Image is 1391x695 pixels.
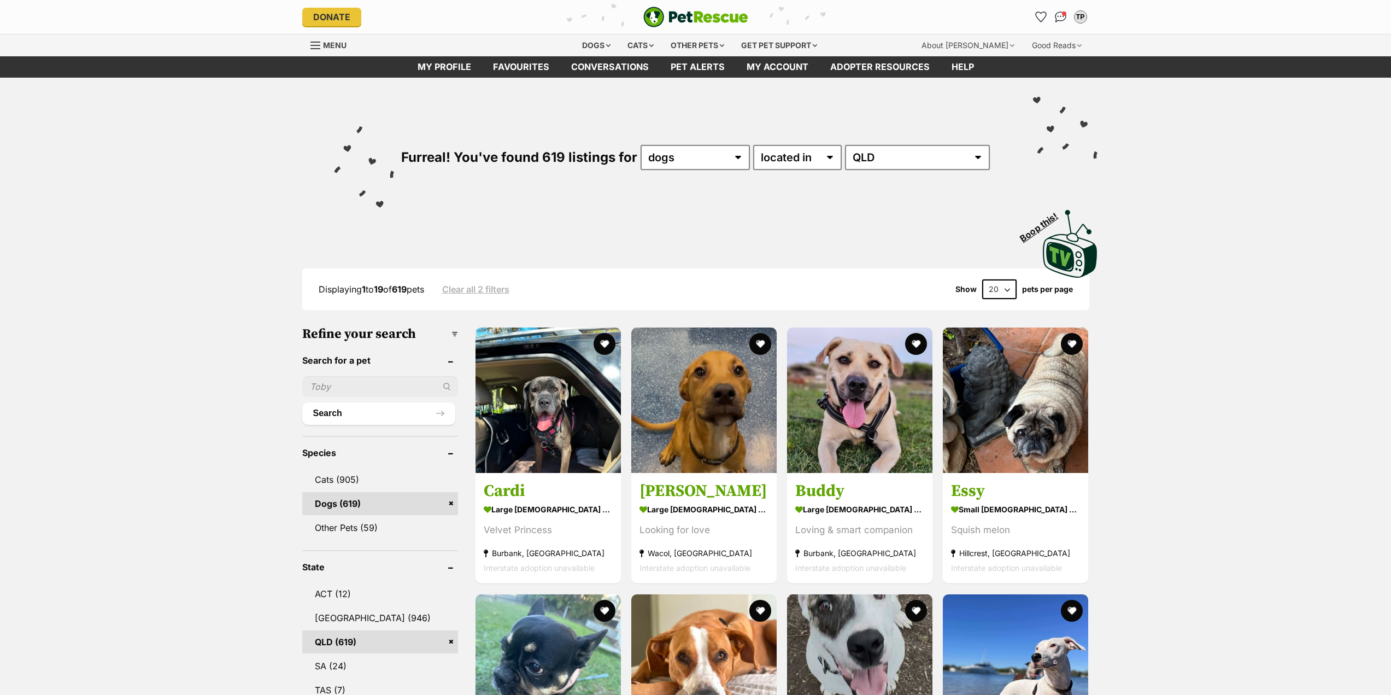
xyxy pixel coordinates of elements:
[484,502,613,518] strong: large [DEMOGRAPHIC_DATA] Dog
[484,523,613,538] div: Velvet Princess
[631,473,777,584] a: [PERSON_NAME] large [DEMOGRAPHIC_DATA] Dog Looking for love Wacol, [GEOGRAPHIC_DATA] Interstate a...
[643,7,748,27] a: PetRescue
[943,328,1088,473] img: Essy - Pug Dog
[374,284,383,295] strong: 19
[795,481,924,502] h3: Buddy
[1055,11,1066,22] img: chat-41dd97257d64d25036548639549fe6c8038ab92f7586957e7f3b1b290dea8141.svg
[442,284,509,294] a: Clear all 2 filters
[733,34,825,56] div: Get pet support
[787,473,932,584] a: Buddy large [DEMOGRAPHIC_DATA] Dog Loving & smart companion Burbank, [GEOGRAPHIC_DATA] Interstate...
[639,481,768,502] h3: [PERSON_NAME]
[1061,333,1083,355] button: favourite
[302,326,458,342] h3: Refine your search
[362,284,366,295] strong: 1
[819,56,941,78] a: Adopter resources
[302,516,458,539] a: Other Pets (59)
[1061,600,1083,622] button: favourite
[392,284,407,295] strong: 619
[643,7,748,27] img: logo-e224e6f780fb5917bec1dbf3a21bbac754714ae5b6737aabdf751b685950b380.svg
[594,333,615,355] button: favourite
[302,492,458,515] a: Dogs (619)
[905,600,927,622] button: favourite
[1075,11,1086,22] div: TP
[951,564,1062,573] span: Interstate adoption unavailable
[749,600,771,622] button: favourite
[1022,285,1073,294] label: pets per page
[639,523,768,538] div: Looking for love
[1032,8,1089,26] ul: Account quick links
[951,481,1080,502] h3: Essy
[1043,210,1097,278] img: PetRescue TV logo
[639,502,768,518] strong: large [DEMOGRAPHIC_DATA] Dog
[639,564,750,573] span: Interstate adoption unavailable
[1032,8,1050,26] a: Favourites
[560,56,660,78] a: conversations
[955,285,977,294] span: Show
[795,546,924,561] strong: Burbank, [GEOGRAPHIC_DATA]
[1018,204,1068,243] span: Boop this!
[407,56,482,78] a: My profile
[302,562,458,572] header: State
[302,606,458,629] a: [GEOGRAPHIC_DATA] (946)
[302,630,458,653] a: QLD (619)
[1052,8,1070,26] a: Conversations
[302,8,361,26] a: Donate
[795,523,924,538] div: Loving & smart companion
[574,34,618,56] div: Dogs
[594,600,615,622] button: favourite
[476,473,621,584] a: Cardi large [DEMOGRAPHIC_DATA] Dog Velvet Princess Burbank, [GEOGRAPHIC_DATA] Interstate adoption...
[319,284,424,295] span: Displaying to of pets
[663,34,732,56] div: Other pets
[302,655,458,678] a: SA (24)
[323,40,347,50] span: Menu
[302,468,458,491] a: Cats (905)
[484,564,595,573] span: Interstate adoption unavailable
[302,448,458,458] header: Species
[484,481,613,502] h3: Cardi
[943,473,1088,584] a: Essy small [DEMOGRAPHIC_DATA] Dog Squish melon Hillcrest, [GEOGRAPHIC_DATA] Interstate adoption u...
[951,546,1080,561] strong: Hillcrest, [GEOGRAPHIC_DATA]
[1024,34,1089,56] div: Good Reads
[749,333,771,355] button: favourite
[905,333,927,355] button: favourite
[787,328,932,473] img: Buddy - Labrador Dog
[302,402,455,424] button: Search
[310,34,354,54] a: Menu
[795,564,906,573] span: Interstate adoption unavailable
[951,523,1080,538] div: Squish melon
[951,502,1080,518] strong: small [DEMOGRAPHIC_DATA] Dog
[1043,200,1097,280] a: Boop this!
[1072,8,1089,26] button: My account
[660,56,736,78] a: Pet alerts
[302,376,458,397] input: Toby
[914,34,1022,56] div: About [PERSON_NAME]
[736,56,819,78] a: My account
[302,355,458,365] header: Search for a pet
[401,149,637,165] span: Furreal! You've found 619 listings for
[795,502,924,518] strong: large [DEMOGRAPHIC_DATA] Dog
[639,546,768,561] strong: Wacol, [GEOGRAPHIC_DATA]
[476,328,621,473] img: Cardi - Neapolitan Mastiff Dog
[302,582,458,605] a: ACT (12)
[482,56,560,78] a: Favourites
[484,546,613,561] strong: Burbank, [GEOGRAPHIC_DATA]
[631,328,777,473] img: Bruno - Bullmastiff Dog
[620,34,661,56] div: Cats
[941,56,985,78] a: Help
